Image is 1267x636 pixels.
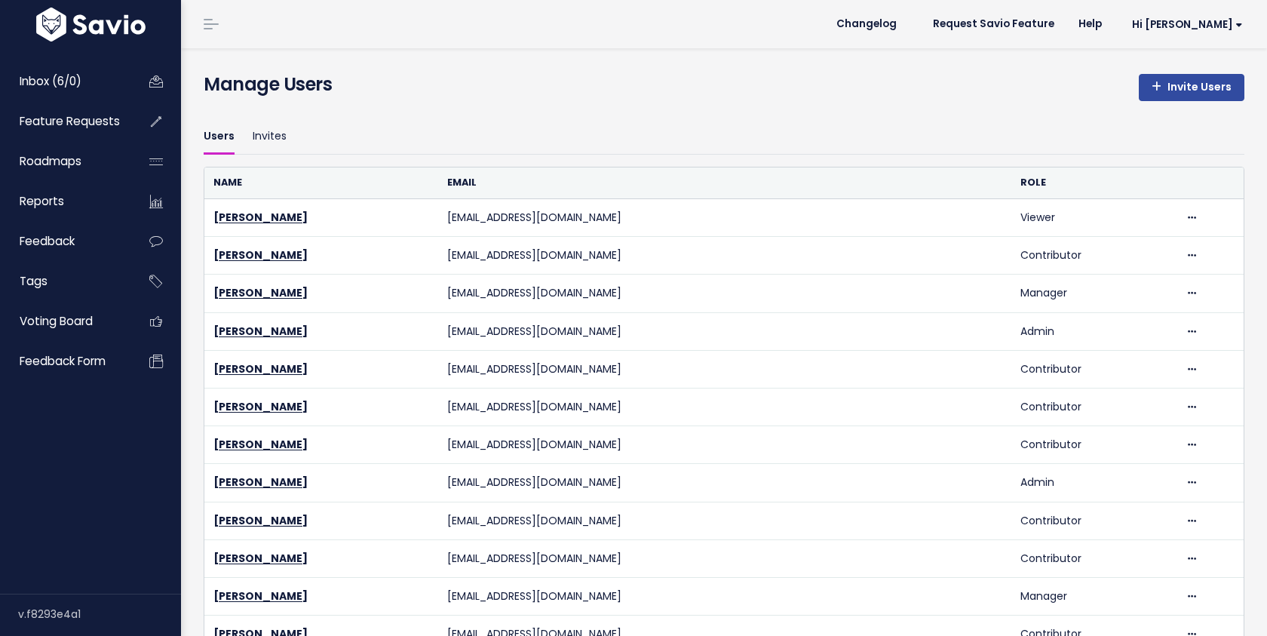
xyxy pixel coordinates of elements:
[438,167,1011,198] th: Email
[213,475,308,490] a: [PERSON_NAME]
[20,273,48,289] span: Tags
[213,588,308,604] a: [PERSON_NAME]
[213,285,308,300] a: [PERSON_NAME]
[4,264,125,299] a: Tags
[1011,350,1176,388] td: Contributor
[1011,312,1176,350] td: Admin
[4,184,125,219] a: Reports
[204,167,438,198] th: Name
[204,119,235,155] a: Users
[1011,199,1176,237] td: Viewer
[213,247,308,263] a: [PERSON_NAME]
[1139,74,1244,101] a: Invite Users
[438,539,1011,577] td: [EMAIL_ADDRESS][DOMAIN_NAME]
[438,275,1011,312] td: [EMAIL_ADDRESS][DOMAIN_NAME]
[4,104,125,139] a: Feature Requests
[438,464,1011,502] td: [EMAIL_ADDRESS][DOMAIN_NAME]
[1011,275,1176,312] td: Manager
[213,210,308,225] a: [PERSON_NAME]
[438,237,1011,275] td: [EMAIL_ADDRESS][DOMAIN_NAME]
[213,399,308,414] a: [PERSON_NAME]
[32,8,149,41] img: logo-white.9d6f32f41409.svg
[1011,577,1176,615] td: Manager
[20,73,81,89] span: Inbox (6/0)
[1011,426,1176,464] td: Contributor
[438,502,1011,539] td: [EMAIL_ADDRESS][DOMAIN_NAME]
[438,199,1011,237] td: [EMAIL_ADDRESS][DOMAIN_NAME]
[20,113,120,129] span: Feature Requests
[438,577,1011,615] td: [EMAIL_ADDRESS][DOMAIN_NAME]
[20,313,93,329] span: Voting Board
[438,312,1011,350] td: [EMAIL_ADDRESS][DOMAIN_NAME]
[4,144,125,179] a: Roadmaps
[1011,167,1176,198] th: Role
[4,224,125,259] a: Feedback
[4,64,125,99] a: Inbox (6/0)
[438,426,1011,464] td: [EMAIL_ADDRESS][DOMAIN_NAME]
[1011,502,1176,539] td: Contributor
[4,304,125,339] a: Voting Board
[213,361,308,376] a: [PERSON_NAME]
[1066,13,1114,35] a: Help
[921,13,1066,35] a: Request Savio Feature
[18,595,181,634] div: v.f8293e4a1
[1011,388,1176,426] td: Contributor
[204,71,332,98] h4: Manage Users
[20,233,75,249] span: Feedback
[213,437,308,452] a: [PERSON_NAME]
[1114,13,1255,36] a: Hi [PERSON_NAME]
[213,513,308,528] a: [PERSON_NAME]
[4,344,125,379] a: Feedback form
[438,350,1011,388] td: [EMAIL_ADDRESS][DOMAIN_NAME]
[1011,237,1176,275] td: Contributor
[20,193,64,209] span: Reports
[836,19,897,29] span: Changelog
[20,353,106,369] span: Feedback form
[1011,464,1176,502] td: Admin
[20,153,81,169] span: Roadmaps
[213,551,308,566] a: [PERSON_NAME]
[438,388,1011,426] td: [EMAIL_ADDRESS][DOMAIN_NAME]
[213,324,308,339] a: [PERSON_NAME]
[253,119,287,155] a: Invites
[1132,19,1243,30] span: Hi [PERSON_NAME]
[1011,539,1176,577] td: Contributor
